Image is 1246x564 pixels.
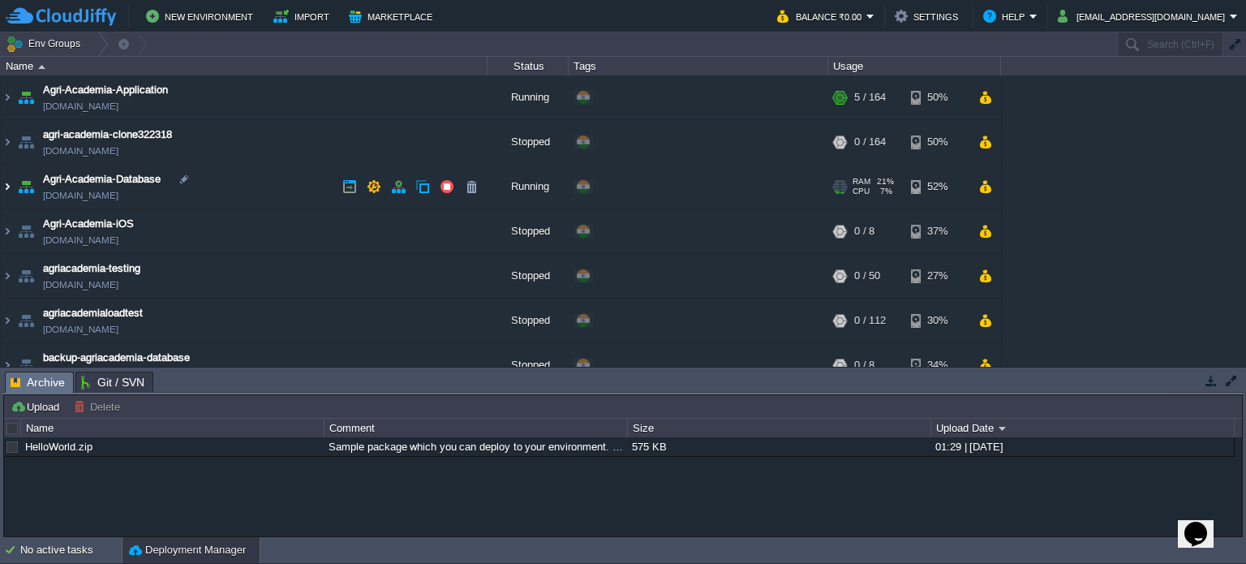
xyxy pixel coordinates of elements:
div: Running [488,75,569,119]
img: AMDAwAAAACH5BAEAAAAALAAAAAABAAEAAAICRAEAOw== [15,343,37,387]
div: Usage [829,57,1000,75]
a: [DOMAIN_NAME] [43,187,118,204]
a: [DOMAIN_NAME] [43,277,118,293]
a: [DOMAIN_NAME] [43,321,118,338]
span: 21% [877,177,894,187]
a: Agri-Academia-iOS [43,216,134,232]
button: Settings [895,6,963,26]
img: CloudJiffy [6,6,116,27]
div: 0 / 164 [854,120,886,164]
img: AMDAwAAAACH5BAEAAAAALAAAAAABAAEAAAICRAEAOw== [38,65,45,69]
img: AMDAwAAAACH5BAEAAAAALAAAAAABAAEAAAICRAEAOw== [1,75,14,119]
span: Archive [11,372,65,393]
img: AMDAwAAAACH5BAEAAAAALAAAAAABAAEAAAICRAEAOw== [15,75,37,119]
span: Git / SVN [81,372,144,392]
a: agriacademialoadtest [43,305,143,321]
a: HelloWorld.zip [25,441,92,453]
img: AMDAwAAAACH5BAEAAAAALAAAAAABAAEAAAICRAEAOw== [15,165,37,209]
div: 37% [911,209,964,253]
div: Running [488,165,569,209]
button: Help [983,6,1029,26]
button: Import [273,6,334,26]
div: 0 / 112 [854,299,886,342]
div: Upload Date [932,419,1234,437]
div: Comment [325,419,627,437]
img: AMDAwAAAACH5BAEAAAAALAAAAAABAAEAAAICRAEAOw== [1,254,14,298]
img: AMDAwAAAACH5BAEAAAAALAAAAAABAAEAAAICRAEAOw== [1,120,14,164]
div: 575 KB [628,437,930,456]
div: 27% [911,254,964,298]
div: Stopped [488,254,569,298]
span: [DOMAIN_NAME] [43,232,118,248]
div: Sample package which you can deploy to your environment. Feel free to delete and upload a package... [324,437,626,456]
div: Stopped [488,209,569,253]
button: Marketplace [349,6,437,26]
span: RAM [853,177,870,187]
div: Stopped [488,120,569,164]
img: AMDAwAAAACH5BAEAAAAALAAAAAABAAEAAAICRAEAOw== [1,165,14,209]
button: New Environment [146,6,258,26]
button: Env Groups [6,32,86,55]
div: Stopped [488,299,569,342]
button: Upload [11,399,64,414]
a: Agri-Academia-Application [43,82,168,98]
div: 30% [911,299,964,342]
button: Deployment Manager [129,542,246,558]
div: Name [22,419,324,437]
div: 01:29 | [DATE] [931,437,1233,456]
div: No active tasks [20,537,122,563]
a: agri-academia-clone322318 [43,127,172,143]
a: [DOMAIN_NAME] [43,98,118,114]
div: 52% [911,165,964,209]
a: [DOMAIN_NAME] [43,143,118,159]
div: Stopped [488,343,569,387]
iframe: chat widget [1178,499,1230,548]
span: 7% [876,187,892,196]
div: Size [629,419,930,437]
div: 0 / 8 [854,343,874,387]
img: AMDAwAAAACH5BAEAAAAALAAAAAABAAEAAAICRAEAOw== [15,299,37,342]
img: AMDAwAAAACH5BAEAAAAALAAAAAABAAEAAAICRAEAOw== [1,209,14,253]
div: 34% [911,343,964,387]
div: Tags [569,57,827,75]
div: 0 / 50 [854,254,880,298]
a: agriacademia-testing [43,260,140,277]
div: Status [488,57,568,75]
span: CPU [853,187,870,196]
div: 50% [911,120,964,164]
img: AMDAwAAAACH5BAEAAAAALAAAAAABAAEAAAICRAEAOw== [15,120,37,164]
a: Agri-Academia-Database [43,171,161,187]
div: Name [2,57,487,75]
button: Delete [74,399,125,414]
div: 5 / 164 [854,75,886,119]
div: 0 / 8 [854,209,874,253]
button: Balance ₹0.00 [777,6,866,26]
img: AMDAwAAAACH5BAEAAAAALAAAAAABAAEAAAICRAEAOw== [1,299,14,342]
img: AMDAwAAAACH5BAEAAAAALAAAAAABAAEAAAICRAEAOw== [15,209,37,253]
a: backup-agriacademia-database [43,350,190,366]
img: AMDAwAAAACH5BAEAAAAALAAAAAABAAEAAAICRAEAOw== [15,254,37,298]
div: 50% [911,75,964,119]
img: AMDAwAAAACH5BAEAAAAALAAAAAABAAEAAAICRAEAOw== [1,343,14,387]
button: [EMAIL_ADDRESS][DOMAIN_NAME] [1058,6,1230,26]
a: [DOMAIN_NAME] [43,366,118,382]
